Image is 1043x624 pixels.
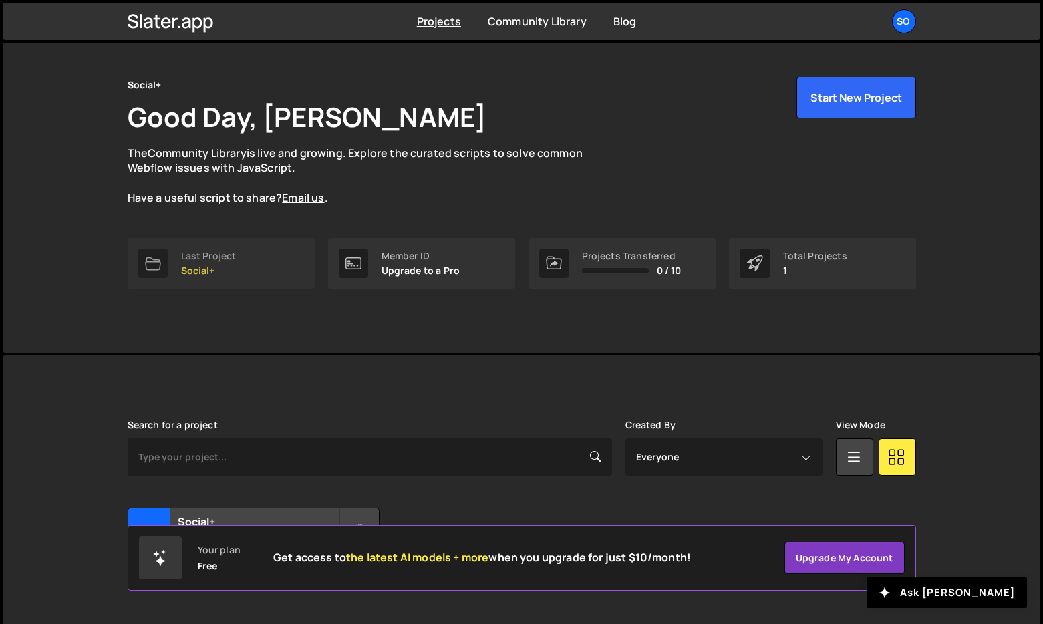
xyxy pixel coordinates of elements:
[784,542,905,574] a: Upgrade my account
[128,508,170,551] div: So
[178,514,339,529] h2: Social+
[783,251,847,261] div: Total Projects
[488,14,587,29] a: Community Library
[128,420,218,430] label: Search for a project
[867,577,1027,608] button: Ask [PERSON_NAME]
[582,251,682,261] div: Projects Transferred
[382,251,460,261] div: Member ID
[836,420,885,430] label: View Mode
[128,146,609,206] p: The is live and growing. Explore the curated scripts to solve common Webflow issues with JavaScri...
[128,508,380,591] a: So Social+ Created by [PERSON_NAME] 32 pages, last updated by [PERSON_NAME] [DATE]
[892,9,916,33] a: So
[282,190,324,205] a: Email us
[417,14,461,29] a: Projects
[198,544,241,555] div: Your plan
[783,265,847,276] p: 1
[181,251,237,261] div: Last Project
[382,265,460,276] p: Upgrade to a Pro
[128,77,162,93] div: Social+
[346,550,488,565] span: the latest AI models + more
[198,561,218,571] div: Free
[128,438,612,476] input: Type your project...
[613,14,637,29] a: Blog
[796,77,916,118] button: Start New Project
[625,420,676,430] label: Created By
[273,551,691,564] h2: Get access to when you upgrade for just $10/month!
[128,238,315,289] a: Last Project Social+
[181,265,237,276] p: Social+
[148,146,247,160] a: Community Library
[128,98,487,135] h1: Good Day, [PERSON_NAME]
[657,265,682,276] span: 0 / 10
